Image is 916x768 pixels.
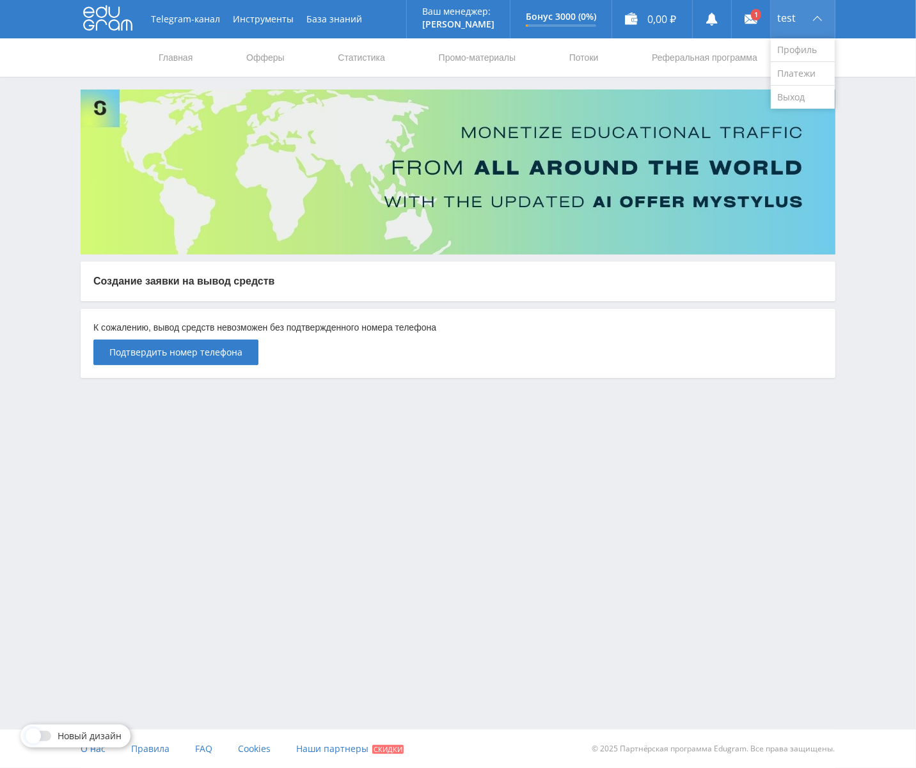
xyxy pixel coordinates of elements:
p: Ваш менеджер: [422,6,494,17]
div: © 2025 Партнёрская программа Edugram. Все права защищены. [464,730,835,768]
span: Cookies [238,742,271,755]
a: О нас [81,730,106,768]
span: Правила [131,742,170,755]
span: Новый дизайн [58,731,122,741]
p: Бонус 3000 (0%) [526,12,596,22]
span: Скидки [372,745,404,754]
span: test [777,13,796,23]
a: Выход [771,86,835,109]
button: Подтвердить номер телефона [93,340,258,365]
a: Платежи [771,62,835,86]
span: Подтвердить номер телефона [109,347,242,357]
a: Cookies [238,730,271,768]
span: Наши партнеры [296,742,368,755]
a: Правила [131,730,170,768]
p: Создание заявки на вывод средств [93,274,823,288]
a: Реферальная программа [651,38,759,77]
a: Статистика [336,38,386,77]
span: FAQ [195,742,212,755]
p: [PERSON_NAME] [422,19,494,29]
a: Потоки [568,38,600,77]
a: FAQ [195,730,212,768]
a: Наши партнеры Скидки [296,730,404,768]
a: Главная [157,38,194,77]
a: Промо-материалы [438,38,517,77]
a: Офферы [245,38,286,77]
p: К сожалению, вывод средств невозможен без подтвержденного номера телефона [93,322,823,334]
a: Профиль [771,38,835,62]
span: О нас [81,742,106,755]
img: Banner [81,90,835,255]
